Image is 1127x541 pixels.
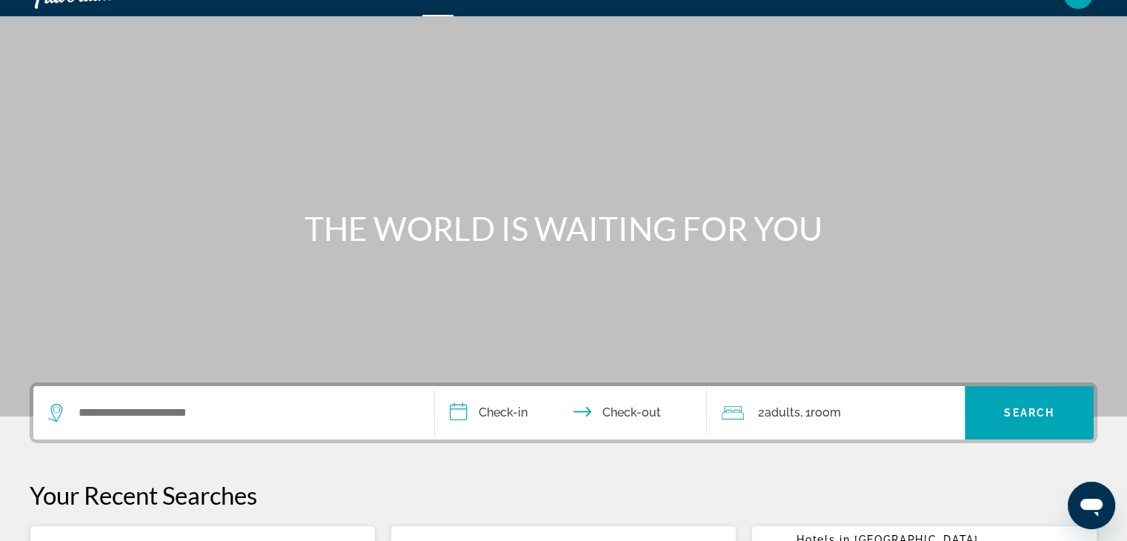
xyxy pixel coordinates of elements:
[1004,407,1054,419] span: Search
[286,209,842,248] h1: THE WORLD IS WAITING FOR YOU
[757,402,799,423] span: 2
[435,386,708,439] button: Check in and out dates
[30,480,1097,510] p: Your Recent Searches
[33,386,1094,439] div: Search widget
[1068,482,1115,529] iframe: Кнопка запуска окна обмена сообщениями
[764,405,799,419] span: Adults
[965,386,1094,439] button: Search
[810,405,840,419] span: Room
[707,386,965,439] button: Travelers: 2 adults, 0 children
[799,402,840,423] span: , 1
